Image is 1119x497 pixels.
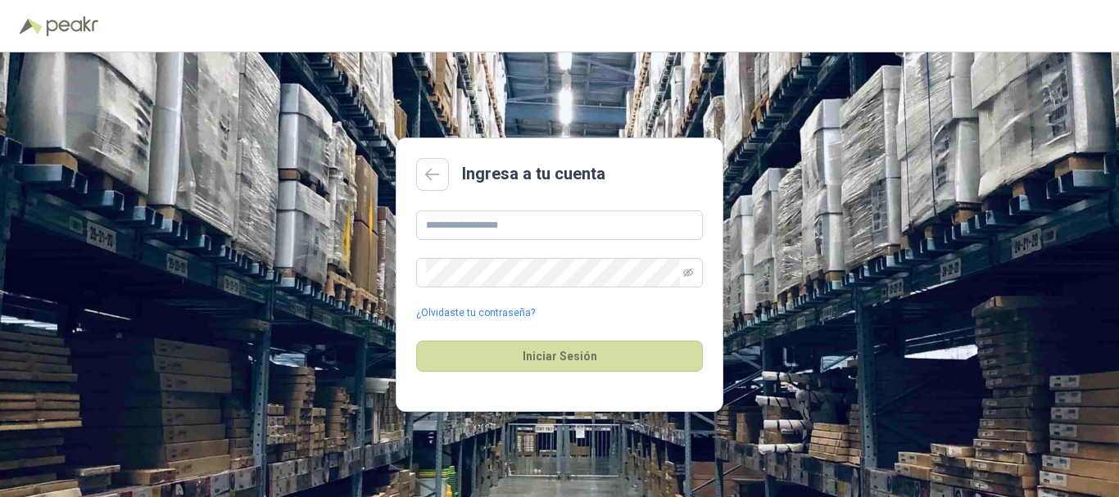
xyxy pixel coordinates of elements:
h2: Ingresa a tu cuenta [462,161,605,187]
button: Iniciar Sesión [416,341,703,372]
img: Peakr [46,16,98,36]
span: eye-invisible [683,268,693,278]
img: Logo [20,18,43,34]
a: ¿Olvidaste tu contraseña? [416,305,535,321]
